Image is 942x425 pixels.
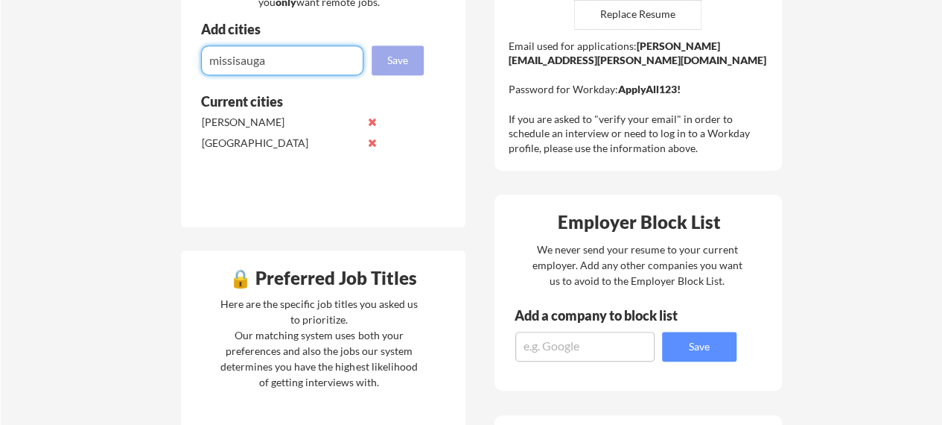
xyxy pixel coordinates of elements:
div: 🔒 Preferred Job Titles [185,269,462,287]
div: We never send your resume to your current employer. Add any other companies you want us to avoid ... [531,242,743,289]
button: Save [372,45,424,75]
div: Add a company to block list [515,309,701,322]
div: Employer Block List [500,213,777,231]
button: Save [662,332,736,362]
strong: ApplyAll123! [618,83,681,95]
div: [PERSON_NAME] [202,115,359,130]
div: Current cities [201,95,407,108]
div: Here are the specific job titles you asked us to prioritize. Our matching system uses both your p... [217,296,421,390]
div: [GEOGRAPHIC_DATA] [202,136,359,151]
div: Email used for applications: Password for Workday: If you are asked to "verify your email" in ord... [509,39,771,156]
div: Add cities [201,22,427,36]
strong: [PERSON_NAME][EMAIL_ADDRESS][PERSON_NAME][DOMAIN_NAME] [509,40,766,67]
input: e.g. Los Angeles, CA [201,45,363,75]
